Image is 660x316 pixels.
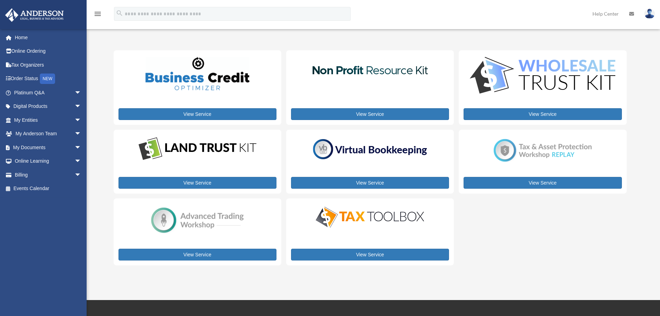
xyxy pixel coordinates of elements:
div: NEW [40,74,55,84]
a: Order StatusNEW [5,72,92,86]
a: Home [5,31,92,44]
img: User Pic [644,9,655,19]
a: My Documentsarrow_drop_down [5,140,92,154]
span: arrow_drop_down [74,168,88,182]
a: View Service [118,108,276,120]
a: Online Learningarrow_drop_down [5,154,92,168]
span: arrow_drop_down [74,86,88,100]
a: View Service [118,249,276,261]
a: Digital Productsarrow_drop_down [5,100,88,113]
a: My Anderson Teamarrow_drop_down [5,127,92,141]
a: View Service [291,249,449,261]
span: arrow_drop_down [74,113,88,127]
span: arrow_drop_down [74,100,88,114]
a: View Service [118,177,276,189]
i: search [116,9,123,17]
a: Events Calendar [5,182,92,196]
a: My Entitiesarrow_drop_down [5,113,92,127]
a: View Service [464,177,622,189]
a: Platinum Q&Aarrow_drop_down [5,86,92,100]
img: Anderson Advisors Platinum Portal [3,8,66,22]
a: View Service [464,108,622,120]
a: Online Ordering [5,44,92,58]
a: Billingarrow_drop_down [5,168,92,182]
i: menu [94,10,102,18]
a: menu [94,12,102,18]
a: View Service [291,108,449,120]
a: View Service [291,177,449,189]
span: arrow_drop_down [74,140,88,155]
span: arrow_drop_down [74,127,88,141]
span: arrow_drop_down [74,154,88,169]
a: Tax Organizers [5,58,92,72]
